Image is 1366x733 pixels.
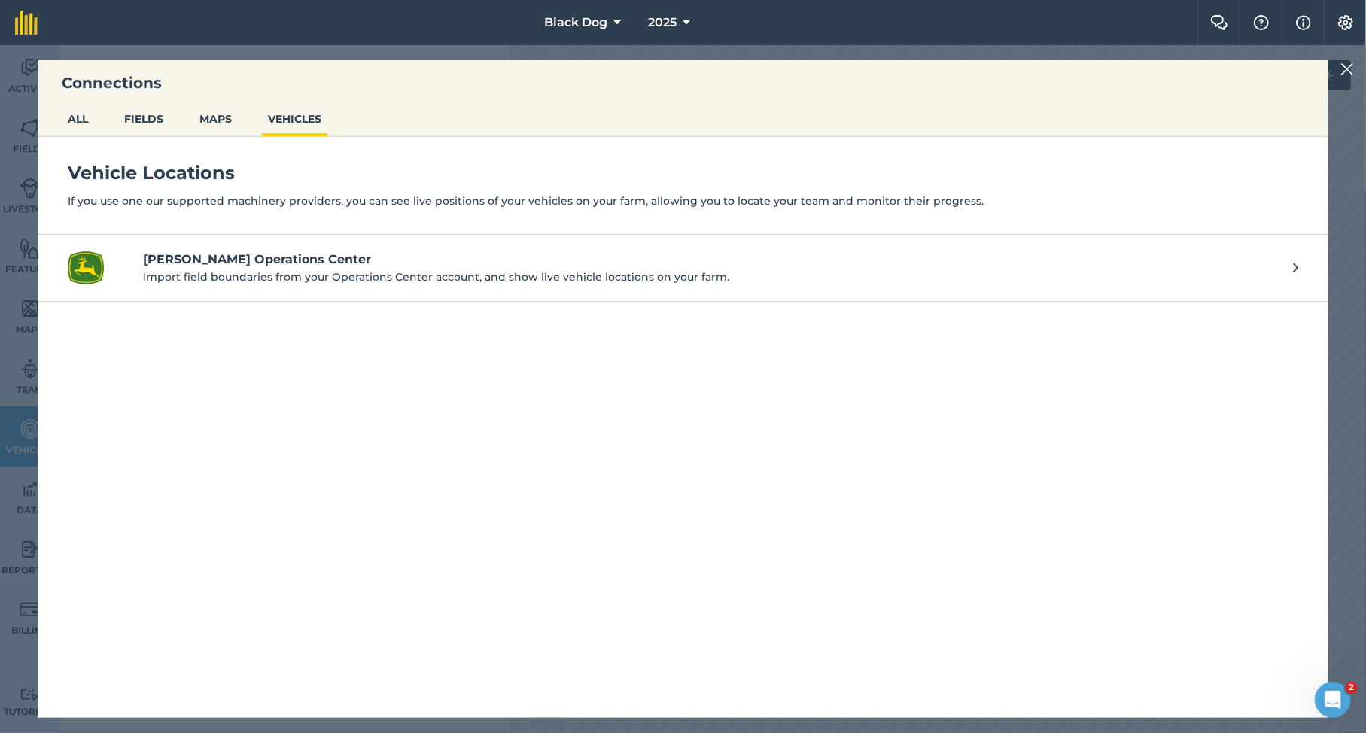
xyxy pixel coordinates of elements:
[544,14,607,32] span: Black Dog
[68,161,1298,185] h4: Vehicle Locations
[15,11,38,35] img: fieldmargin Logo
[118,105,169,133] button: FIELDS
[38,72,1328,93] h3: Connections
[1346,682,1358,694] span: 2
[1315,682,1351,718] iframe: Intercom live chat
[62,105,94,133] button: ALL
[143,269,1278,285] p: Import field boundaries from your Operations Center account, and show live vehicle locations on y...
[648,14,677,32] span: 2025
[68,193,1298,209] p: If you use one our supported machinery providers, you can see live positions of your vehicles on ...
[38,235,1328,302] a: John Deere Operations Center logo[PERSON_NAME] Operations CenterImport field boundaries from your...
[1296,14,1311,32] img: svg+xml;base64,PHN2ZyB4bWxucz0iaHR0cDovL3d3dy53My5vcmcvMjAwMC9zdmciIHdpZHRoPSIxNyIgaGVpZ2h0PSIxNy...
[68,250,104,286] img: John Deere Operations Center logo
[262,105,327,133] button: VEHICLES
[1337,15,1355,30] img: A cog icon
[1210,15,1228,30] img: Two speech bubbles overlapping with the left bubble in the forefront
[193,105,238,133] button: MAPS
[1252,15,1270,30] img: A question mark icon
[1340,60,1354,78] img: svg+xml;base64,PHN2ZyB4bWxucz0iaHR0cDovL3d3dy53My5vcmcvMjAwMC9zdmciIHdpZHRoPSIyMiIgaGVpZ2h0PSIzMC...
[143,251,1278,269] h4: [PERSON_NAME] Operations Center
